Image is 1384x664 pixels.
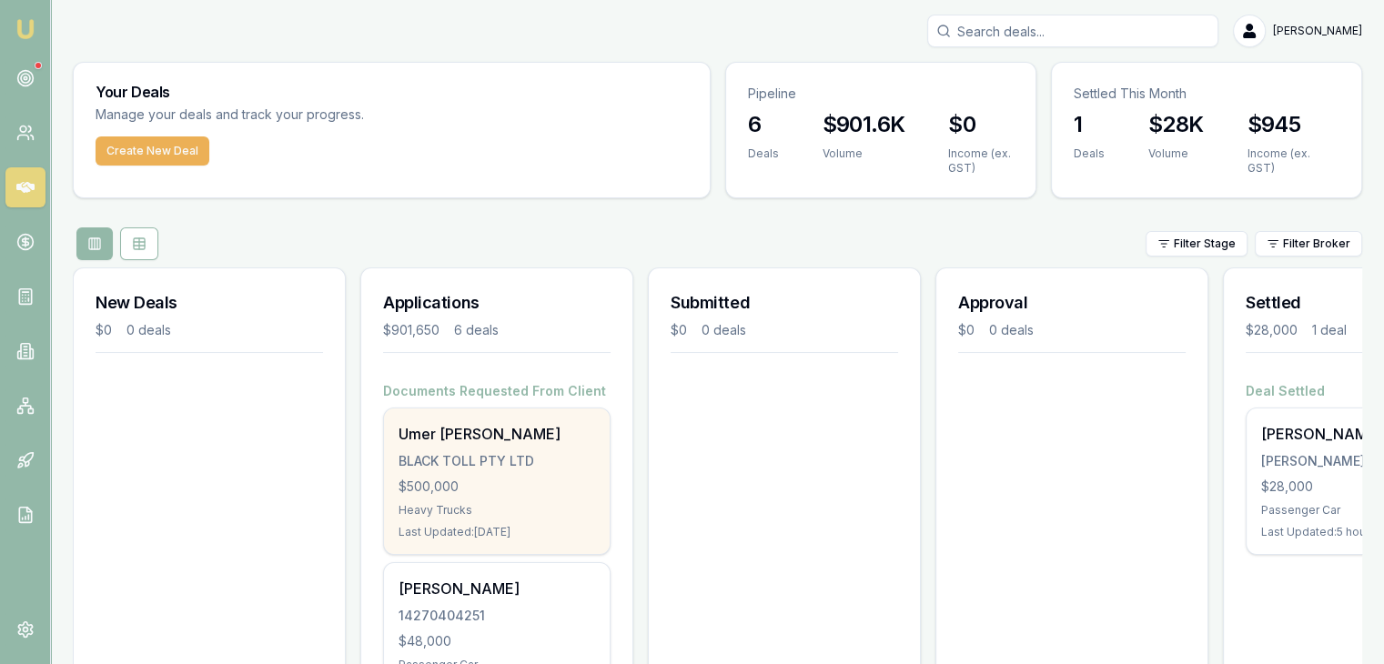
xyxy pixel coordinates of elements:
h3: $28K [1148,110,1204,139]
div: 6 deals [454,321,499,339]
div: Deals [748,146,779,161]
div: 14270404251 [399,607,595,625]
div: Deals [1074,146,1105,161]
div: 0 deals [702,321,746,339]
h4: Documents Requested From Client [383,382,611,400]
p: Settled This Month [1074,85,1339,103]
button: Create New Deal [96,136,209,166]
div: Volume [823,146,905,161]
div: Income (ex. GST) [1247,146,1339,176]
h3: Approval [958,290,1186,316]
div: 1 deal [1312,321,1347,339]
img: emu-icon-u.png [15,18,36,40]
div: $28,000 [1246,321,1298,339]
h3: New Deals [96,290,323,316]
div: $901,650 [383,321,439,339]
h3: 6 [748,110,779,139]
button: Filter Stage [1146,231,1248,257]
div: $48,000 [399,632,595,650]
div: Umer [PERSON_NAME] [399,423,595,445]
p: Pipeline [748,85,1014,103]
div: Income (ex. GST) [948,146,1013,176]
h3: Submitted [671,290,898,316]
div: $0 [96,321,112,339]
h3: $945 [1247,110,1339,139]
span: Filter Stage [1174,236,1236,251]
div: 0 deals [989,321,1034,339]
span: [PERSON_NAME] [1273,24,1362,38]
div: Last Updated: [DATE] [399,525,595,539]
input: Search deals [927,15,1218,47]
h3: $0 [948,110,1013,139]
div: BLACK TOLL PTY LTD [399,452,595,470]
h3: Your Deals [96,85,688,99]
h3: $901.6K [823,110,905,139]
div: Volume [1148,146,1204,161]
button: Filter Broker [1255,231,1362,257]
div: Heavy Trucks [399,503,595,518]
p: Manage your deals and track your progress. [96,105,561,126]
div: $500,000 [399,478,595,496]
span: Filter Broker [1283,236,1350,251]
h3: 1 [1074,110,1105,139]
div: [PERSON_NAME] [399,578,595,599]
div: $0 [958,321,975,339]
h3: Applications [383,290,611,316]
div: $0 [671,321,687,339]
div: 0 deals [126,321,171,339]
